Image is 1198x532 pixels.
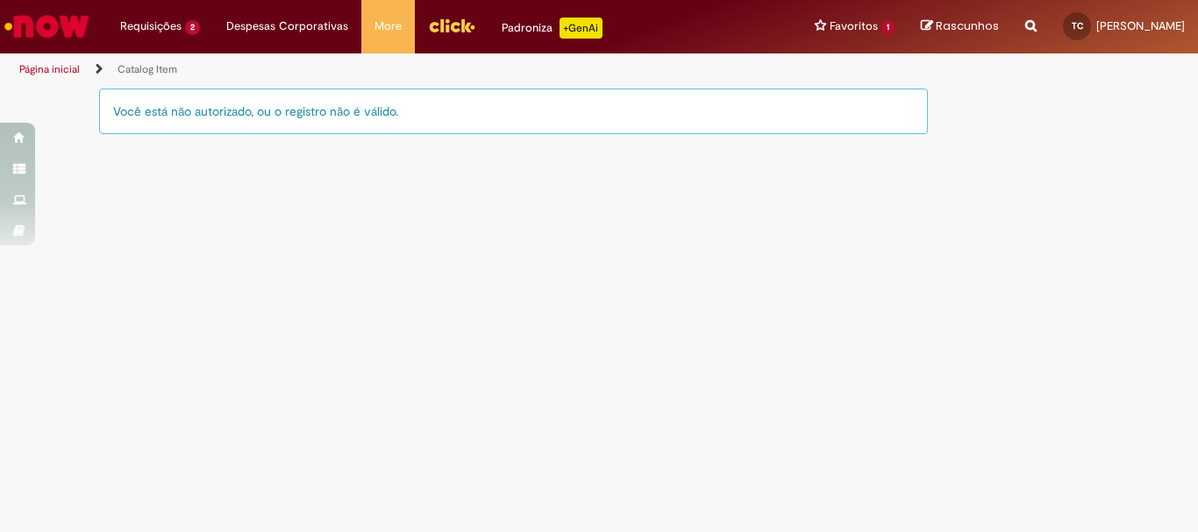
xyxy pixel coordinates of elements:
ul: Trilhas de página [13,53,786,86]
div: Padroniza [502,18,603,39]
span: Favoritos [830,18,878,35]
span: Rascunhos [936,18,999,34]
span: 2 [185,20,200,35]
span: TC [1072,20,1083,32]
span: 1 [881,20,895,35]
p: +GenAi [560,18,603,39]
div: Você está não autorizado, ou o registro não é válido. [99,89,928,134]
a: Catalog Item [118,62,177,76]
img: ServiceNow [2,9,92,44]
a: Página inicial [19,62,80,76]
span: Despesas Corporativas [226,18,348,35]
span: [PERSON_NAME] [1096,18,1185,33]
span: Requisições [120,18,182,35]
span: More [374,18,402,35]
img: click_logo_yellow_360x200.png [428,12,475,39]
a: Rascunhos [921,18,999,35]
